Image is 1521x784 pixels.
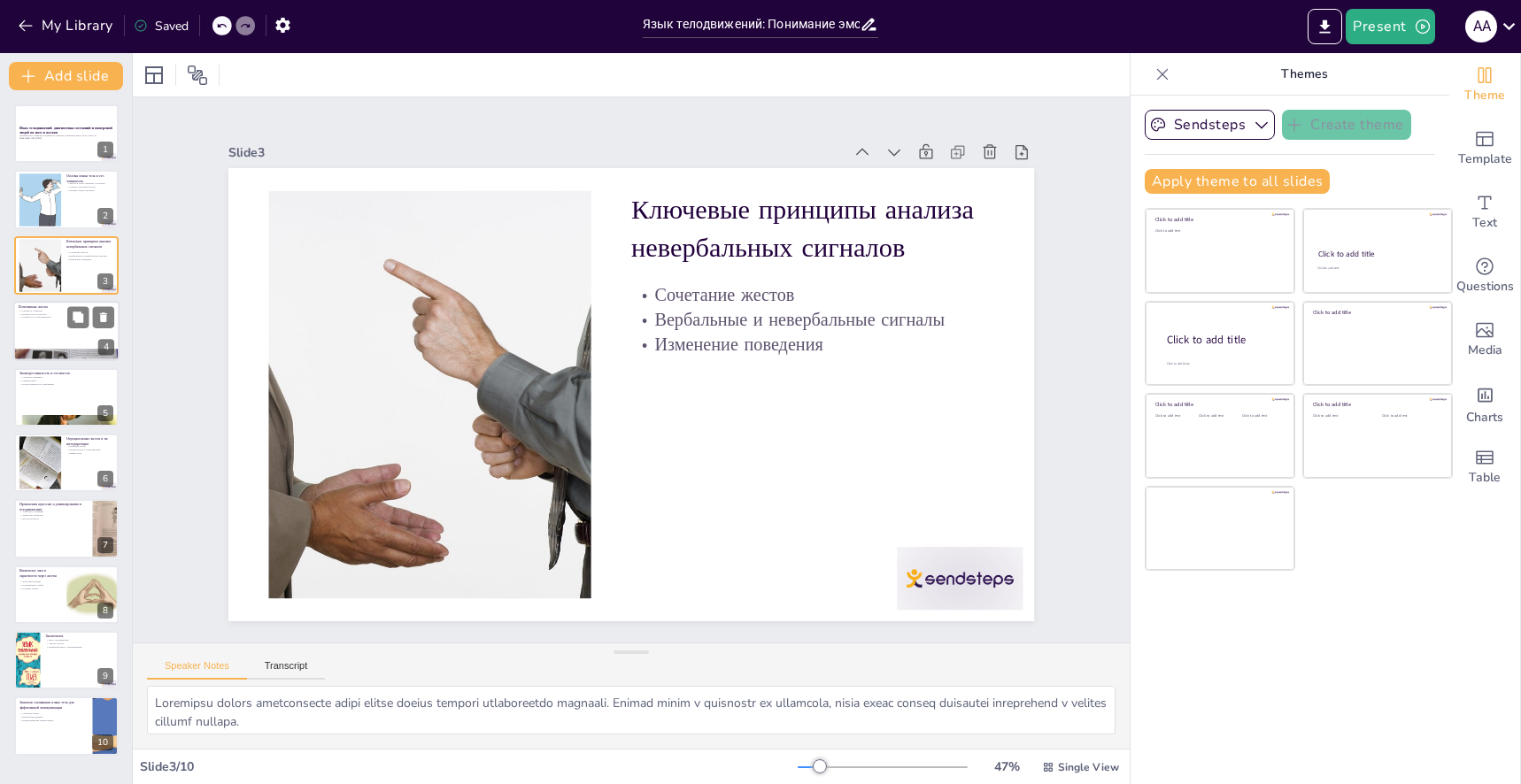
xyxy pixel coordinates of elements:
[247,660,326,680] button: Transcript
[45,642,113,645] p: Анализ жестов
[1177,53,1432,96] p: Themes
[1313,414,1369,419] div: Click to add text
[66,451,113,455] p: Замкнутость
[19,371,113,376] p: Заинтересованность и готовность
[19,137,113,141] p: Generated with [URL]
[14,565,119,624] div: 8
[1468,341,1502,360] span: Media
[1155,229,1282,234] div: Click to add text
[97,668,113,684] div: 9
[19,316,114,319] p: Готовность к сотрудничеству
[1465,9,1497,44] button: A A
[19,700,88,710] p: Значение понимания языка тела для эффективной коммуникации
[643,12,860,37] input: Insert title
[19,304,114,310] p: Позитивные жесты
[1167,361,1278,365] div: Click to add body
[67,307,89,328] button: Duplicate Slide
[631,333,994,357] p: Изменение поведения
[19,514,88,518] p: Захват пространства
[97,603,113,619] div: 8
[1313,309,1440,316] div: Click to add title
[19,126,112,135] strong: Язык телодвижений: диагностика состояний и намерений людей по позе и жестам
[19,587,61,590] p: Контекст важен
[1382,414,1438,419] div: Click to add text
[1449,117,1520,181] div: Add ready made slides
[1466,408,1503,427] span: Charts
[1469,468,1501,488] span: Table
[14,434,119,492] div: https://cdn.sendsteps.com/images/logo/sendsteps_logo_white.pnghttps://cdn.sendsteps.com/images/lo...
[19,375,113,379] p: Активное внимание
[9,62,123,90] button: Add slide
[19,503,88,512] p: Проявления агрессии и доминирования в телодвижениях
[14,104,119,163] div: https://cdn.sendsteps.com/images/logo/sendsteps_logo_white.pnghttps://cdn.sendsteps.com/images/lo...
[19,309,114,312] p: Доверие и симпатия
[1167,332,1280,347] div: Click to add title
[631,282,994,307] p: Сочетание жестов
[631,307,994,332] p: Вербальные и невербальные сигналы
[1458,150,1512,169] span: Template
[1145,169,1330,194] button: Apply theme to all slides
[19,517,88,520] p: Жесты контроля
[19,511,88,514] p: Агрессия и конфликт
[97,405,113,421] div: 5
[1449,372,1520,435] div: Add charts and graphs
[187,65,208,86] span: Position
[1456,277,1514,296] span: Questions
[19,711,88,715] p: Глубокий анализ
[19,312,114,316] p: Открытость и честность
[45,639,113,642] p: Язык телодвижений
[1465,11,1497,42] div: A A
[14,499,119,557] div: 7
[19,382,113,386] p: Подготовленность к действиям
[228,144,843,161] div: Slide 3
[1318,249,1436,259] div: Click to add title
[1155,216,1282,223] div: Click to add title
[14,236,119,295] div: https://cdn.sendsteps.com/images/logo/sendsteps_logo_white.pnghttps://cdn.sendsteps.com/images/lo...
[1313,401,1440,408] div: Click to add title
[66,257,113,261] p: Изменение поведения
[1449,181,1520,244] div: Add text boxes
[1464,86,1505,105] span: Theme
[1449,435,1520,499] div: Add a table
[14,631,119,689] div: 9
[98,340,114,356] div: 4
[14,170,119,228] div: https://cdn.sendsteps.com/images/logo/sendsteps_logo_white.pnghttps://cdn.sendsteps.com/images/lo...
[66,188,113,191] p: Контекст имеет значение
[97,142,113,158] div: 1
[66,173,113,183] p: Основы языка тела и его значимость
[19,715,88,719] p: Вербальные данные
[19,568,61,578] p: Выявление лжи и скрытности через жесты
[13,301,120,361] div: https://cdn.sendsteps.com/images/logo/sendsteps_logo_white.pnghttps://cdn.sendsteps.com/images/lo...
[14,696,119,755] div: 10
[66,448,113,451] p: Недовольство и сопротивление
[92,734,113,750] div: 10
[140,758,798,775] div: Slide 3 / 10
[93,307,114,328] button: Delete Slide
[66,185,113,188] p: Анализ сочетаний жестов
[1282,110,1411,140] button: Create theme
[19,379,113,382] p: Размышление
[1155,401,1282,408] div: Click to add title
[1308,9,1342,44] button: Export to PowerPoint
[45,634,113,639] p: Заключение
[1449,53,1520,117] div: Change the overall theme
[45,645,113,649] p: Взаимодействие с окружающими
[1199,414,1239,419] div: Click to add text
[66,445,113,449] p: Признаки скуки
[140,61,168,89] div: Layout
[147,686,1116,734] textarea: Loremipsu dolors ametconsecte adipi elitse doeius tempori utlaboreetdo magnaali. Enimad minim v q...
[147,660,247,680] button: Speaker Notes
[66,239,113,249] p: Ключевые принципы анализа невербальных сигналов
[1346,9,1434,44] button: Present
[97,537,113,553] div: 7
[1472,213,1497,233] span: Text
[631,191,994,266] p: Ключевые принципы анализа невербальных сигналов
[66,254,113,257] p: Вербальные и невербальные сигналы
[14,368,119,427] div: https://cdn.sendsteps.com/images/logo/sendsteps_logo_white.pnghttps://cdn.sendsteps.com/images/lo...
[19,580,61,583] p: Избегание взгляда
[134,18,189,35] div: Saved
[1155,414,1195,419] div: Click to add text
[1145,110,1275,140] button: Sendsteps
[97,208,113,224] div: 2
[13,12,120,40] button: My Library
